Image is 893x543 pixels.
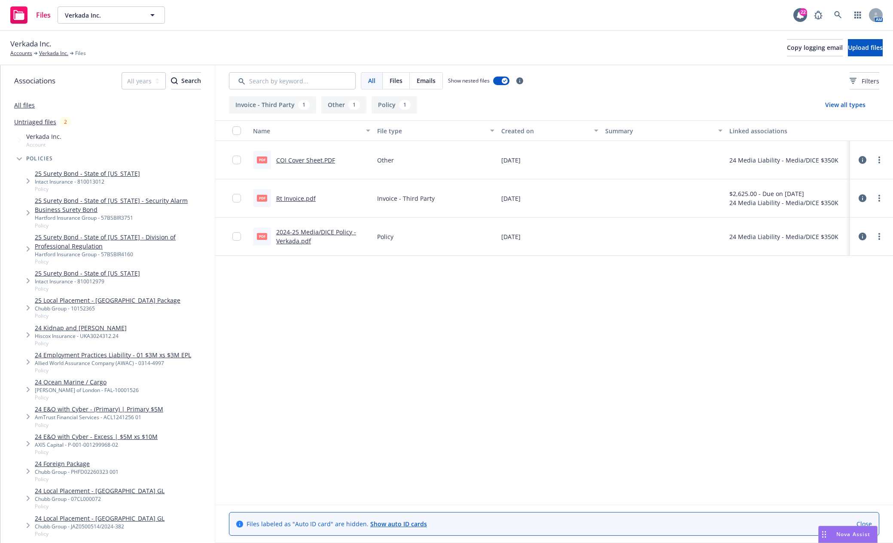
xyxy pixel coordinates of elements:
[14,75,55,86] span: Associations
[35,323,127,332] a: 24 Kidnap and [PERSON_NAME]
[232,126,241,135] input: Select all
[836,531,870,538] span: Nova Assist
[399,100,411,110] div: 1
[10,49,32,57] a: Accounts
[368,76,375,85] span: All
[856,519,872,528] a: Close
[247,519,427,528] span: Files labeled as "Auto ID card" are hidden.
[35,312,180,319] span: Policy
[35,178,140,185] div: Intact Insurance - 810013012
[229,96,316,114] button: Invoice - Third Party
[35,340,127,347] span: Policy
[35,387,139,394] div: [PERSON_NAME] of London - FAL-10001526
[374,120,498,141] button: File type
[417,76,436,85] span: Emails
[35,214,211,221] div: Hartford Insurance Group - 57BSBIR3751
[35,185,140,193] span: Policy
[232,156,241,164] input: Toggle Row Selected
[501,232,521,241] span: [DATE]
[171,72,201,89] button: SearchSearch
[276,194,316,202] a: Rt Invoice.pdf
[372,96,417,114] button: Policy
[35,258,211,265] span: Policy
[35,394,139,401] span: Policy
[35,486,165,495] a: 24 Local Placement - [GEOGRAPHIC_DATA] GL
[818,526,878,543] button: Nova Assist
[501,194,521,203] span: [DATE]
[232,232,241,241] input: Toggle Row Selected
[874,155,884,165] a: more
[35,269,140,278] a: 25 Surety Bond - State of [US_STATE]
[850,72,879,89] button: Filters
[229,72,356,89] input: Search by keyword...
[501,156,521,165] span: [DATE]
[848,39,883,56] button: Upload files
[35,530,165,537] span: Policy
[35,448,158,456] span: Policy
[35,432,158,441] a: 24 E&O with Cyber - Excess | $5M xs $10M
[257,195,267,201] span: pdf
[35,296,180,305] a: 25 Local Placement - [GEOGRAPHIC_DATA] Package
[276,156,335,164] a: COI Cover Sheet.PDF
[35,367,191,374] span: Policy
[726,120,850,141] button: Linked associations
[26,156,53,161] span: Policies
[14,101,35,109] a: All files
[35,514,165,523] a: 24 Local Placement - [GEOGRAPHIC_DATA] GL
[849,6,866,24] a: Switch app
[35,414,163,421] div: AmTrust Financial Services - ACL1241256 01
[370,520,427,528] a: Show auto ID cards
[874,231,884,242] a: more
[729,232,838,241] div: 24 Media Liability - Media/DICE $350K
[58,6,165,24] button: Verkada Inc.
[35,305,180,312] div: Chubb Group - 10152365
[35,233,211,251] a: 25 Surety Bond - State of [US_STATE] - Division of Professional Regulation
[811,96,879,114] button: View all types
[35,476,119,483] span: Policy
[35,169,140,178] a: 25 Surety Bond - State of [US_STATE]
[321,96,366,114] button: Other
[829,6,847,24] a: Search
[348,100,360,110] div: 1
[787,43,843,52] span: Copy logging email
[862,77,879,86] span: Filters
[819,526,829,543] div: Drag to move
[7,3,54,27] a: Files
[35,523,165,530] div: Chubb Group - JAZ0500514/2024-382
[602,120,726,141] button: Summary
[65,11,139,20] span: Verkada Inc.
[729,126,847,135] div: Linked associations
[729,198,838,207] div: 24 Media Liability - Media/DICE $350K
[605,126,713,135] div: Summary
[35,421,163,429] span: Policy
[250,120,374,141] button: Name
[35,468,119,476] div: Chubb Group - PHFD02260323 001
[35,441,158,448] div: AXIS Capital - P-001-001299968-02
[35,350,191,359] a: 24 Employment Practices Liability - 01 $3M xs $3M EPL
[298,100,310,110] div: 1
[35,503,165,510] span: Policy
[39,49,68,57] a: Verkada Inc.
[10,38,51,49] span: Verkada Inc.
[377,232,393,241] span: Policy
[377,194,435,203] span: Invoice - Third Party
[35,278,140,285] div: Intact Insurance - 810012979
[253,126,361,135] div: Name
[501,126,588,135] div: Created on
[171,73,201,89] div: Search
[26,141,61,148] span: Account
[850,77,879,86] span: Filters
[848,43,883,52] span: Upload files
[35,377,139,387] a: 24 Ocean Marine / Cargo
[874,193,884,203] a: more
[35,251,211,258] div: Hartford Insurance Group - 57BSBIR4160
[787,39,843,56] button: Copy logging email
[35,222,211,229] span: Policy
[35,405,163,414] a: 24 E&O with Cyber - (Primary) | Primary $5M
[35,285,140,292] span: Policy
[232,194,241,202] input: Toggle Row Selected
[171,77,178,84] svg: Search
[799,8,807,16] div: 22
[377,156,394,165] span: Other
[35,196,211,214] a: 25 Surety Bond - State of [US_STATE] - Security Alarm Business Surety Bond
